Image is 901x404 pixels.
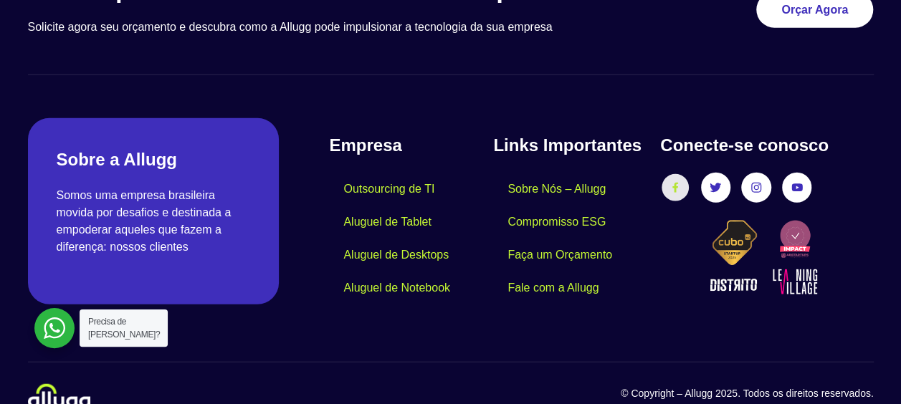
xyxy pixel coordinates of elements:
[88,317,160,340] span: Precisa de [PERSON_NAME]?
[28,19,645,36] p: Solicite agora seu orçamento e descubra como a Allugg pode impulsionar a tecnologia da sua empresa
[329,173,449,206] a: Outsourcing de TI
[781,4,848,16] span: Orçar Agora
[329,271,464,304] a: Aluguel de Notebook
[829,335,901,404] div: Widget de chat
[329,133,493,158] h4: Empresa
[493,173,646,304] nav: Menu
[829,335,901,404] iframe: Chat Widget
[493,173,620,206] a: Sobre Nós – Allugg
[451,386,874,401] p: © Copyright – Allugg 2025. Todos os direitos reservados.
[493,271,613,304] a: Fale com a Allugg
[329,239,463,271] a: Aluguel de Desktops
[493,239,626,271] a: Faça um Orçamento
[329,173,493,304] nav: Menu
[329,206,445,239] a: Aluguel de Tablet
[493,206,620,239] a: Compromisso ESG
[493,133,646,158] h4: Links Importantes
[57,187,251,256] p: Somos uma empresa brasileira movida por desafios e destinada a empoderar aqueles que fazem a dife...
[660,133,873,158] h4: Conecte-se conosco
[57,147,251,173] h2: Sobre a Allugg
